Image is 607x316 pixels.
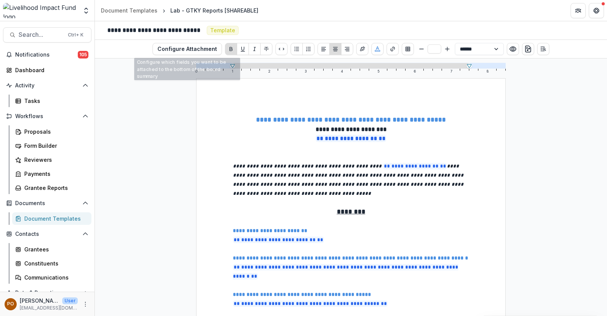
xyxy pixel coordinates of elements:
button: Open entity switcher [81,3,91,18]
button: Strike [260,43,272,55]
button: Align Left [318,43,330,55]
button: Align Right [341,43,353,55]
button: Bullet List [291,43,303,55]
span: Data & Reporting [15,290,79,296]
span: Documents [15,200,79,207]
div: Document Templates [101,6,157,14]
button: Insert Signature [356,43,368,55]
button: Preview preview-doc.pdf [507,43,519,55]
button: Choose font color [371,43,384,55]
a: Form Builder [12,139,91,152]
span: Activity [15,82,79,89]
button: Insert Table [402,43,414,55]
a: Reviewers [12,153,91,166]
button: Get Help [589,3,604,18]
p: User [62,297,78,304]
button: Ordered List [302,43,315,55]
span: Workflows [15,113,79,120]
button: Open Data & Reporting [3,287,91,299]
a: Document Templates [12,212,91,225]
button: Open Contacts [3,228,91,240]
a: Payments [12,167,91,180]
div: Constituents [24,259,85,267]
span: Notifications [15,52,78,58]
nav: breadcrumb [98,5,261,16]
a: Proposals [12,125,91,138]
button: download-word [522,43,534,55]
div: Tasks [24,97,85,105]
span: Template [210,27,235,34]
div: Form Builder [24,142,85,150]
button: Code [275,43,288,55]
button: Configure Attachment [153,43,222,55]
button: Open Editor Sidebar [537,43,549,55]
button: Search... [3,27,91,43]
a: Tasks [12,95,91,107]
a: Constituents [12,257,91,270]
button: Smaller [417,44,426,54]
button: Partners [571,3,586,18]
a: Communications [12,271,91,284]
div: Proposals [24,128,85,136]
div: Payments [24,170,85,178]
p: [EMAIL_ADDRESS][DOMAIN_NAME] [20,305,78,311]
div: Communications [24,273,85,281]
div: Dashboard [15,66,85,74]
a: Dashboard [3,64,91,76]
div: Ctrl + K [66,31,85,39]
button: Bold [225,43,237,55]
img: Livelihood Impact Fund logo [3,3,78,18]
button: Align Center [329,43,341,55]
button: Notifications105 [3,49,91,61]
p: [PERSON_NAME] [20,297,59,305]
div: Grantees [24,245,85,253]
span: 105 [78,51,88,58]
button: Open Documents [3,197,91,209]
div: Peige Omondi [7,302,14,307]
button: Create link [387,43,399,55]
button: Open Workflows [3,110,91,122]
div: Grantee Reports [24,184,85,192]
button: Italicize [248,43,261,55]
a: Document Templates [98,5,160,16]
button: More [81,300,90,309]
button: Underline [237,43,249,55]
div: Document Templates [24,215,85,223]
span: Search... [19,31,63,38]
a: Grantees [12,243,91,256]
button: Open Activity [3,79,91,92]
div: Lab - GTKY Reports [SHAREABLE] [170,6,258,14]
button: Bigger [443,44,452,54]
div: Reviewers [24,156,85,164]
span: Contacts [15,231,79,237]
a: Grantee Reports [12,182,91,194]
